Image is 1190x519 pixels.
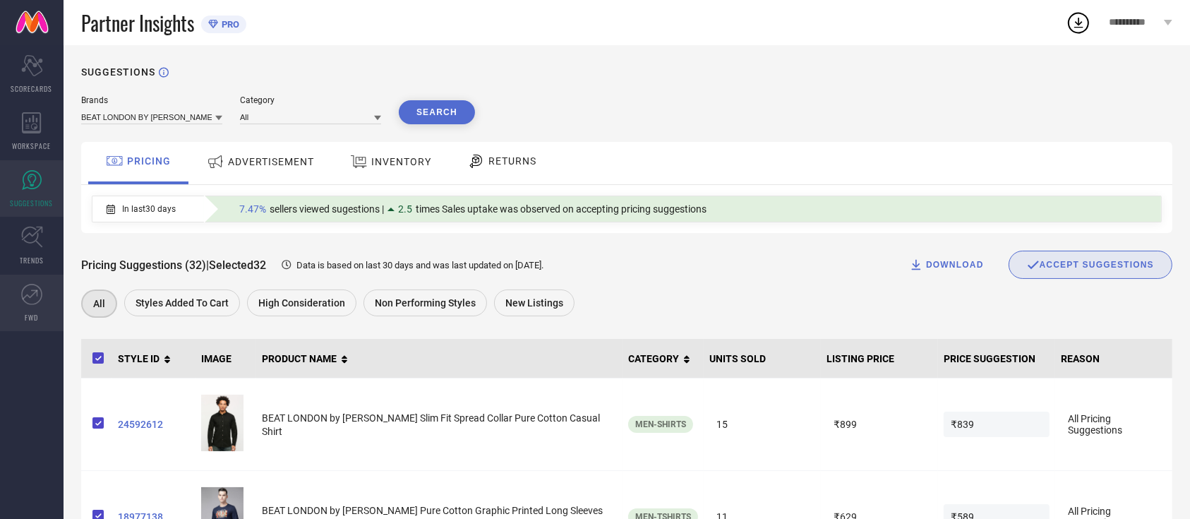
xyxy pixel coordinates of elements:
span: SCORECARDS [11,83,53,94]
span: sellers viewed sugestions | [270,203,384,215]
th: IMAGE [196,339,256,378]
span: All Pricing Suggestions [1061,406,1167,443]
span: RETURNS [488,155,536,167]
div: Open download list [1066,10,1091,35]
div: Brands [81,95,222,105]
a: 24592612 [118,419,190,430]
span: WORKSPACE [13,141,52,151]
span: Men-Shirts [635,419,686,429]
span: New Listings [505,297,563,309]
div: Category [240,95,381,105]
div: Percentage of sellers who have viewed suggestions for the current Insight Type [232,200,714,218]
th: REASON [1055,339,1172,378]
span: times Sales uptake was observed on accepting pricing suggestions [416,203,707,215]
button: ACCEPT SUGGESTIONS [1009,251,1172,279]
span: SUGGESTIONS [11,198,54,208]
span: 2.5 [398,203,412,215]
span: Pricing Suggestions (32) [81,258,206,272]
span: PRO [218,19,239,30]
span: INVENTORY [371,156,431,167]
span: PRICING [127,155,171,167]
th: PRODUCT NAME [256,339,623,378]
span: ₹839 [944,412,1050,437]
span: Styles Added To Cart [136,297,229,309]
div: DOWNLOAD [909,258,984,272]
span: FWD [25,312,39,323]
span: In last 30 days [122,204,176,214]
span: Partner Insights [81,8,194,37]
span: All [93,298,105,309]
span: High Consideration [258,297,345,309]
h1: SUGGESTIONS [81,66,155,78]
th: LISTING PRICE [821,339,938,378]
th: UNITS SOLD [704,339,821,378]
span: 7.47% [239,203,266,215]
button: Search [399,100,475,124]
div: Accept Suggestions [1009,251,1172,279]
span: ADVERTISEMENT [228,156,314,167]
span: | [206,258,209,272]
button: DOWNLOAD [891,251,1002,279]
img: e9c66926-c3de-40a0-93bd-eede3824578e1719224357666BEATLONDONbyPEPEJEANSSlimFitSpreadCollarPureCott... [201,395,244,451]
span: Non Performing Styles [375,297,476,309]
th: CATEGORY [623,339,704,378]
span: Selected 32 [209,258,266,272]
th: PRICE SUGGESTION [938,339,1055,378]
th: STYLE ID [112,339,196,378]
span: 15 [709,412,815,437]
span: TRENDS [20,255,44,266]
div: ACCEPT SUGGESTIONS [1027,258,1154,271]
span: Data is based on last 30 days and was last updated on [DATE] . [296,260,543,270]
span: BEAT LONDON by [PERSON_NAME] Slim Fit Spread Collar Pure Cotton Casual Shirt [262,412,600,437]
span: ₹899 [827,412,932,437]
